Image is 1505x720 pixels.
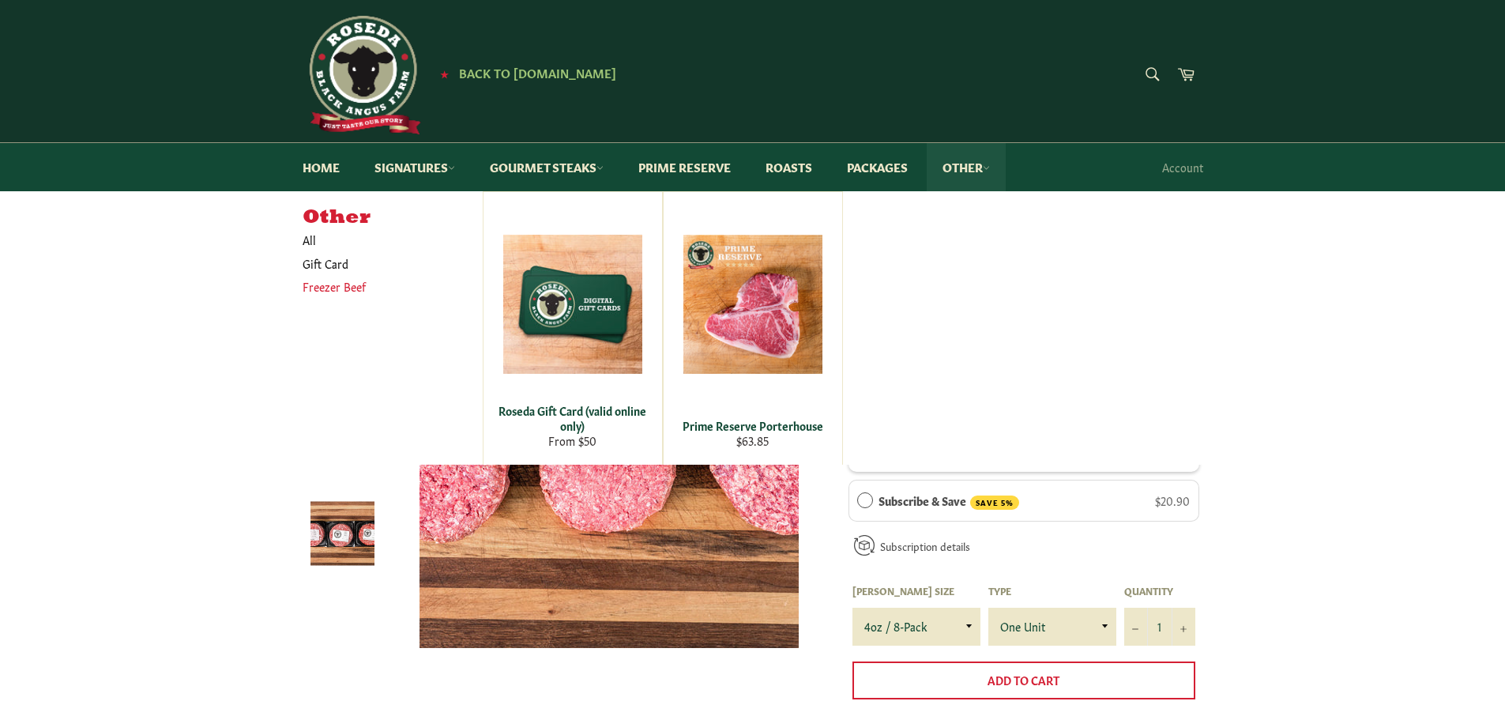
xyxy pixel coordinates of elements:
img: Roseda Gift Card (valid online only) [503,235,642,374]
a: Roseda Gift Card (valid online only) Roseda Gift Card (valid online only) From $50 [483,191,663,465]
a: Freezer Beef [295,275,467,298]
a: Subscription details [880,538,970,553]
a: Account [1154,144,1211,190]
a: Packages [831,143,924,191]
div: Prime Reserve Porterhouse [673,418,832,433]
a: Gourmet Steaks [474,143,619,191]
label: [PERSON_NAME] Size [852,584,980,597]
span: SAVE 5% [970,496,1019,511]
img: Prime Reserve Porterhouse [683,235,822,374]
a: Other [927,143,1006,191]
span: Add to Cart [988,672,1059,688]
a: Home [287,143,356,191]
h5: Other [303,207,483,229]
a: ★ Back to [DOMAIN_NAME] [432,67,616,80]
span: $20.90 [1155,492,1190,508]
span: Back to [DOMAIN_NAME] [459,64,616,81]
a: Signatures [359,143,471,191]
label: Type [988,584,1116,597]
img: Roseda Beef [303,16,421,134]
span: ★ [440,67,449,80]
img: Signature Dry-Aged Burger Pack [310,502,374,566]
a: Roasts [750,143,828,191]
a: Gift Card [295,252,467,275]
label: Subscribe & Save [879,492,1019,511]
button: Increase item quantity by one [1172,608,1195,646]
a: Prime Reserve Porterhouse Prime Reserve Porterhouse $63.85 [663,191,843,465]
a: Prime Reserve [623,143,747,191]
div: $63.85 [673,433,832,448]
a: All [295,228,483,251]
label: Quantity [1124,584,1195,597]
div: Subscribe & Save [857,492,873,509]
div: From $50 [493,433,652,448]
div: Roseda Gift Card (valid online only) [493,403,652,434]
button: Reduce item quantity by one [1124,608,1148,646]
button: Add to Cart [852,662,1195,699]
